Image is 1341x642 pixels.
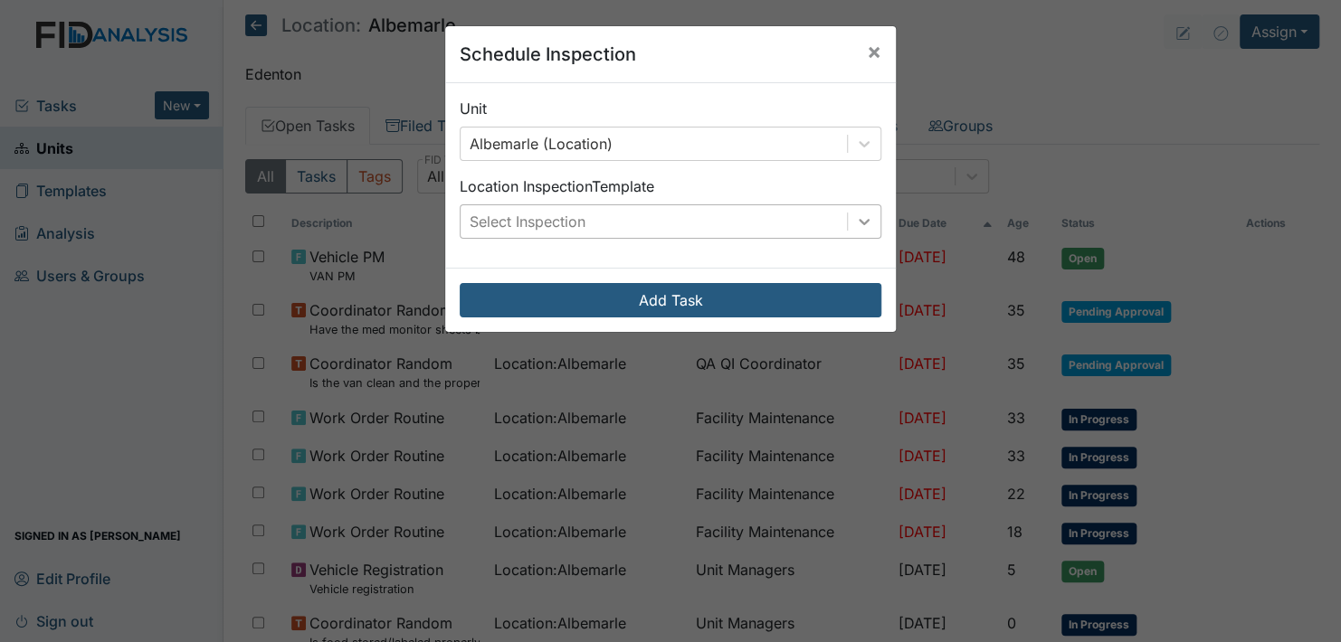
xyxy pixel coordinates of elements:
[470,211,585,232] div: Select Inspection
[470,133,613,155] div: Albemarle (Location)
[852,26,896,77] button: Close
[460,41,636,68] h5: Schedule Inspection
[460,283,881,317] button: Add Task
[867,38,881,64] span: ×
[460,98,487,119] label: Unit
[460,175,654,197] label: Location Inspection Template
